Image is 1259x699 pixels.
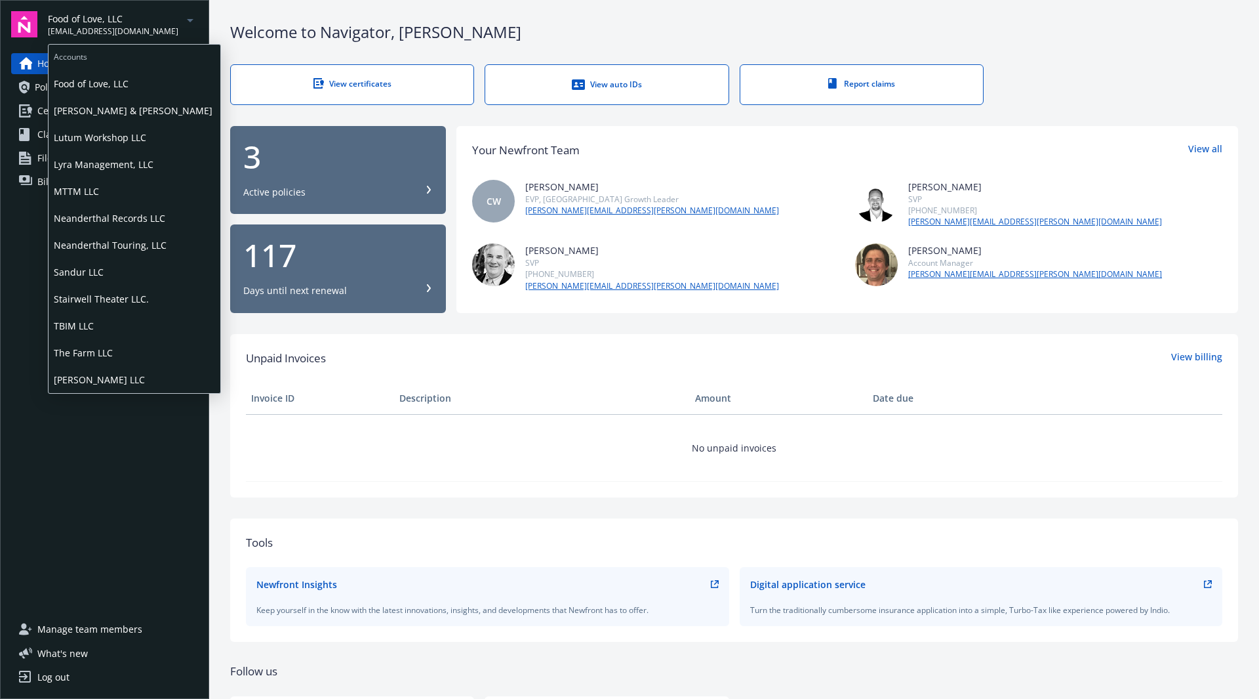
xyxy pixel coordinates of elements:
div: 117 [243,240,433,271]
div: Digital application service [750,578,866,591]
span: Policies [35,77,68,98]
span: Files [37,148,57,169]
span: TBIM LLC [54,312,215,339]
div: [PERSON_NAME] [525,244,779,257]
img: photo [855,244,898,286]
a: View certificates [230,64,474,105]
span: Claims [37,124,67,145]
span: [EMAIL_ADDRESS][DOMAIN_NAME] [48,26,178,37]
span: Food of Love, LLC [48,12,178,26]
a: [PERSON_NAME][EMAIL_ADDRESS][PERSON_NAME][DOMAIN_NAME] [525,280,779,292]
button: 117Days until next renewal [230,224,446,313]
img: photo [855,180,898,222]
div: Your Newfront Team [472,142,580,159]
a: Claims [11,124,198,145]
div: Turn the traditionally cumbersome insurance application into a simple, Turbo-Tax like experience ... [750,604,1212,616]
div: Welcome to Navigator , [PERSON_NAME] [230,21,1238,43]
span: Lutum Workshop LLC [54,124,215,151]
span: Stairwell Theater LLC. [54,286,215,312]
img: navigator-logo.svg [11,11,37,37]
div: View auto IDs [511,78,702,91]
span: Lyra Management, LLC [54,151,215,178]
span: What ' s new [37,646,88,660]
div: Account Manager [908,257,1162,268]
th: Description [394,383,690,414]
div: [PERSON_NAME] [908,244,1162,257]
div: Tools [246,534,1222,551]
th: Invoice ID [246,383,394,414]
a: [PERSON_NAME][EMAIL_ADDRESS][PERSON_NAME][DOMAIN_NAME] [908,268,1162,280]
div: SVP [908,194,1162,205]
span: Accounts [49,45,220,65]
a: Policies [11,77,198,98]
div: Keep yourself in the know with the latest innovations, insights, and developments that Newfront h... [256,604,719,616]
span: Home [37,53,63,74]
div: 3 [243,141,433,173]
span: The Farm LLC [54,339,215,366]
span: Billing [37,171,65,192]
a: [PERSON_NAME][EMAIL_ADDRESS][PERSON_NAME][DOMAIN_NAME] [908,216,1162,228]
div: View certificates [257,78,447,89]
span: Certificates [37,100,87,121]
span: Unpaid Invoices [246,350,326,367]
th: Date due [868,383,1016,414]
div: EVP, [GEOGRAPHIC_DATA] Growth Leader [525,194,779,205]
a: Report claims [740,64,984,105]
a: View billing [1171,350,1222,367]
div: Active policies [243,186,306,199]
div: Log out [37,667,70,688]
a: Certificates [11,100,198,121]
a: [PERSON_NAME][EMAIL_ADDRESS][PERSON_NAME][DOMAIN_NAME] [525,205,779,217]
span: CW [487,194,501,208]
a: View all [1188,142,1222,159]
span: Neanderthal Records LLC [54,205,215,232]
div: Report claims [767,78,957,89]
span: Food of Love, LLC [54,70,215,97]
th: Amount [690,383,868,414]
a: Home [11,53,198,74]
a: Files [11,148,198,169]
div: [PERSON_NAME] [525,180,779,194]
div: [PHONE_NUMBER] [908,205,1162,216]
button: 3Active policies [230,126,446,215]
td: No unpaid invoices [246,414,1222,481]
a: Billing [11,171,198,192]
span: [PERSON_NAME] LLC [54,366,215,393]
div: [PHONE_NUMBER] [525,268,779,280]
a: arrowDropDown [182,12,198,28]
span: Sandur LLC [54,259,215,286]
span: MTTM LLC [54,178,215,205]
a: View auto IDs [485,64,729,105]
a: Manage team members [11,619,198,640]
span: [PERSON_NAME] & [PERSON_NAME] [54,97,215,124]
div: Newfront Insights [256,578,337,591]
div: [PERSON_NAME] [908,180,1162,194]
button: What's new [11,646,109,660]
div: SVP [525,257,779,268]
button: Food of Love, LLC[EMAIL_ADDRESS][DOMAIN_NAME]arrowDropDown [48,11,198,37]
img: photo [472,244,515,286]
div: Days until next renewal [243,284,347,297]
span: Neanderthal Touring, LLC [54,232,215,259]
span: Manage team members [37,619,142,640]
div: Follow us [230,663,1238,680]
